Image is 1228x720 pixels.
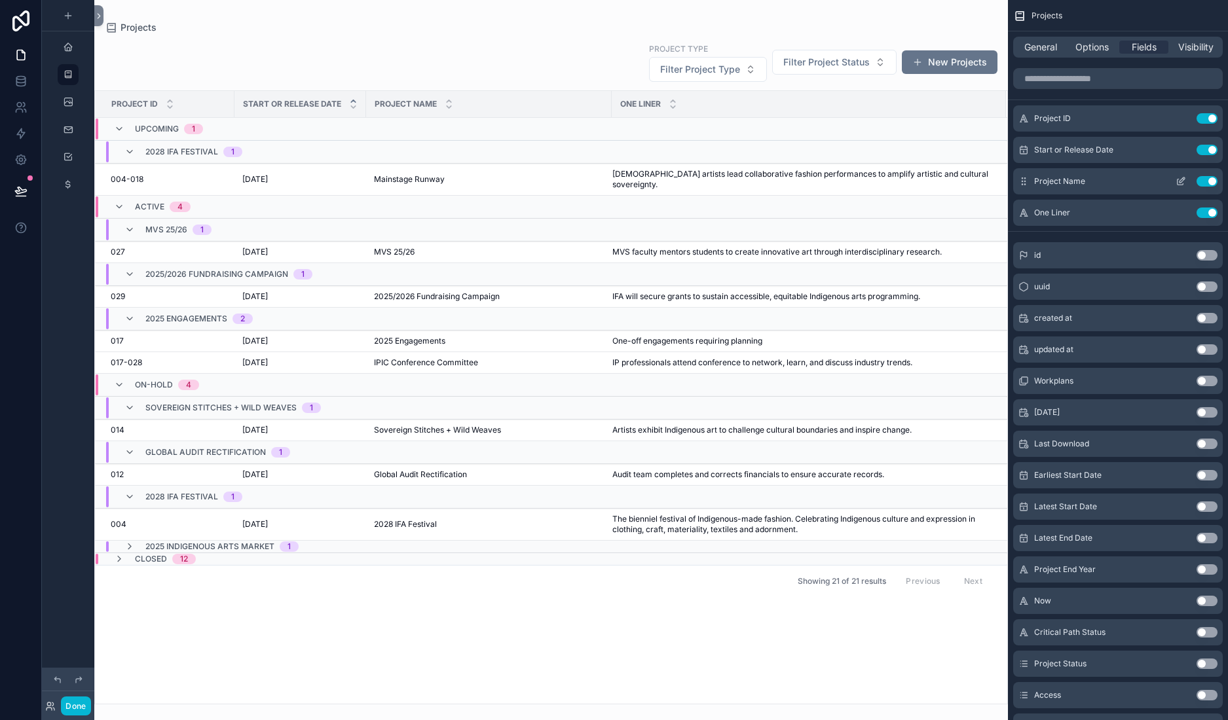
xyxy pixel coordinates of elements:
[242,247,268,257] span: [DATE]
[374,336,604,346] a: 2025 Engagements
[111,336,227,346] a: 017
[288,541,291,552] div: 1
[242,336,268,346] span: [DATE]
[111,174,227,185] a: 004-018
[111,174,143,185] span: 004-018
[242,425,268,435] span: [DATE]
[660,63,740,76] span: Filter Project Type
[111,247,125,257] span: 027
[374,291,604,302] a: 2025/2026 Fundraising Campaign
[1034,407,1060,418] span: [DATE]
[1024,41,1057,54] span: General
[1034,658,1087,669] span: Project Status
[772,50,897,75] button: Select Button
[242,336,358,346] a: [DATE]
[612,514,990,535] a: The bienniel festival of Indigenous-made fashion. Celebrating Indigenous culture and expression i...
[783,56,870,69] span: Filter Project Status
[649,43,708,54] label: Project Type
[612,425,912,435] span: Artists exhibit Indigenous art to challenge cultural boundaries and inspire change.
[374,357,478,368] span: IPIC Conference Committee
[145,403,297,413] span: Sovereign Stitches + Wild Weaves
[145,225,187,235] span: MVS 25/26
[612,357,912,368] span: IP professionals attend conference to network, learn, and discuss industry trends.
[374,519,437,530] span: 2028 IFA Festival
[612,357,990,368] a: IP professionals attend conference to network, learn, and discuss industry trends.
[1034,281,1050,292] span: uuid
[612,169,990,190] a: [DEMOGRAPHIC_DATA] artists lead collaborative fashion performances to amplify artistic and cultur...
[612,247,990,257] a: MVS faculty mentors students to create innovative art through interdisciplinary research.
[1034,690,1061,700] span: Access
[1034,470,1102,480] span: Earliest Start Date
[111,357,142,368] span: 017-028
[111,469,124,480] span: 012
[1034,113,1071,124] span: Project ID
[374,291,500,302] span: 2025/2026 Fundraising Campaign
[177,202,183,212] div: 4
[192,124,195,134] div: 1
[111,247,227,257] a: 027
[1034,344,1073,355] span: updated at
[374,425,604,435] a: Sovereign Stitches + Wild Weaves
[145,492,218,502] span: 2028 IFA Festival
[301,269,305,279] div: 1
[1032,10,1062,21] span: Projects
[200,225,204,235] div: 1
[111,336,124,346] span: 017
[145,447,266,458] span: Global Audit Rectification
[612,291,990,302] a: IFA will secure grants to sustain accessible, equitable Indigenous arts programming.
[375,99,437,109] span: Project Name
[135,202,164,212] span: Active
[374,174,445,185] span: Mainstage Runway
[111,519,227,530] a: 004
[374,174,604,185] a: Mainstage Runway
[240,314,245,324] div: 2
[180,554,188,564] div: 12
[612,469,990,480] a: Audit team completes and corrects financials to ensure accurate records.
[111,469,227,480] a: 012
[374,336,445,346] span: 2025 Engagements
[61,696,90,715] button: Done
[1034,596,1051,606] span: Now
[135,380,173,390] span: On-hold
[111,519,126,530] span: 004
[612,336,990,346] a: One-off engagements requiring planning
[1034,376,1073,386] span: Workplans
[231,147,234,157] div: 1
[1034,313,1072,323] span: created at
[135,554,167,564] span: Closed
[242,357,268,368] span: [DATE]
[111,357,227,368] a: 017-028
[242,519,268,530] span: [DATE]
[612,336,762,346] span: One-off engagements requiring planning
[105,21,157,34] a: Projects
[111,291,125,302] span: 029
[1034,501,1097,512] span: Latest Start Date
[612,425,990,435] a: Artists exhibit Indigenous art to challenge cultural boundaries and inspire change.
[111,425,124,435] span: 014
[121,21,157,34] span: Projects
[612,247,942,257] span: MVS faculty mentors students to create innovative art through interdisciplinary research.
[242,174,268,185] span: [DATE]
[1034,176,1085,187] span: Project Name
[1034,145,1113,155] span: Start or Release Date
[242,174,358,185] a: [DATE]
[1034,533,1092,543] span: Latest End Date
[1132,41,1157,54] span: Fields
[902,50,997,74] button: New Projects
[310,403,313,413] div: 1
[242,247,358,257] a: [DATE]
[374,425,501,435] span: Sovereign Stitches + Wild Weaves
[1034,207,1070,218] span: One Liner
[1075,41,1109,54] span: Options
[111,291,227,302] a: 029
[145,147,218,157] span: 2028 IFA Festival
[1178,41,1214,54] span: Visibility
[374,357,604,368] a: IPIC Conference Committee
[242,357,358,368] a: [DATE]
[242,519,358,530] a: [DATE]
[145,269,288,279] span: 2025/2026 Fundraising Campaign
[620,99,661,109] span: One Liner
[612,469,884,480] span: Audit team completes and corrects financials to ensure accurate records.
